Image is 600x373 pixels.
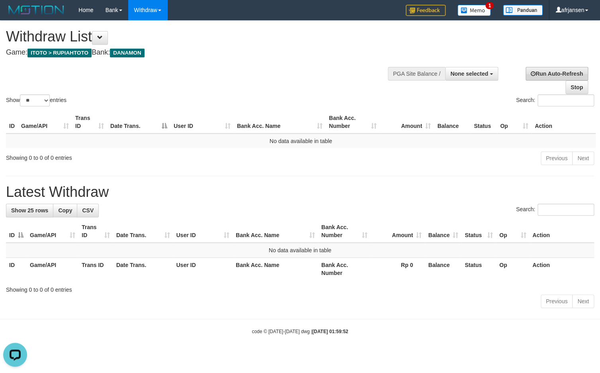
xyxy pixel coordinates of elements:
[6,220,27,243] th: ID: activate to sort column descending
[496,258,529,281] th: Op
[78,258,113,281] th: Trans ID
[82,207,94,214] span: CSV
[18,111,72,133] th: Game/API: activate to sort column ascending
[485,2,494,9] span: 1
[496,220,529,243] th: Op: activate to sort column ascending
[173,258,233,281] th: User ID
[371,220,425,243] th: Amount: activate to sort column ascending
[77,204,99,217] a: CSV
[541,294,573,308] a: Previous
[6,111,18,133] th: ID
[532,111,596,133] th: Action
[541,151,573,165] a: Previous
[110,49,145,57] span: DANAMON
[6,29,392,45] h1: Withdraw List
[406,5,446,16] img: Feedback.jpg
[516,94,594,106] label: Search:
[11,207,48,214] span: Show 25 rows
[173,220,233,243] th: User ID: activate to sort column ascending
[326,111,380,133] th: Bank Acc. Number: activate to sort column ascending
[318,220,371,243] th: Bank Acc. Number: activate to sort column ascending
[6,283,594,294] div: Showing 0 to 0 of 0 entries
[497,111,532,133] th: Op: activate to sort column ascending
[318,258,371,281] th: Bank Acc. Number
[526,67,588,80] a: Run Auto-Refresh
[471,111,497,133] th: Status
[113,258,173,281] th: Date Trans.
[233,258,318,281] th: Bank Acc. Name
[461,258,496,281] th: Status
[27,49,92,57] span: ITOTO > RUPIAHTOTO
[20,94,50,106] select: Showentries
[113,220,173,243] th: Date Trans.: activate to sort column ascending
[6,151,244,162] div: Showing 0 to 0 of 0 entries
[6,4,66,16] img: MOTION_logo.png
[6,243,594,258] td: No data available in table
[233,220,318,243] th: Bank Acc. Name: activate to sort column ascending
[27,258,78,281] th: Game/API
[3,3,27,27] button: Open LiveChat chat widget
[434,111,471,133] th: Balance
[425,258,461,281] th: Balance
[565,80,588,94] a: Stop
[170,111,234,133] th: User ID: activate to sort column ascending
[252,329,348,334] small: code © [DATE]-[DATE] dwg |
[6,258,27,281] th: ID
[388,67,445,80] div: PGA Site Balance /
[27,220,78,243] th: Game/API: activate to sort column ascending
[53,204,77,217] a: Copy
[461,220,496,243] th: Status: activate to sort column ascending
[6,204,53,217] a: Show 25 rows
[234,111,326,133] th: Bank Acc. Name: activate to sort column ascending
[445,67,498,80] button: None selected
[537,204,594,216] input: Search:
[572,151,594,165] a: Next
[537,94,594,106] input: Search:
[72,111,107,133] th: Trans ID: activate to sort column ascending
[371,258,425,281] th: Rp 0
[380,111,434,133] th: Amount: activate to sort column ascending
[572,294,594,308] a: Next
[457,5,491,16] img: Button%20Memo.svg
[6,184,594,200] h1: Latest Withdraw
[503,5,543,16] img: panduan.png
[516,204,594,216] label: Search:
[6,133,596,148] td: No data available in table
[529,258,594,281] th: Action
[529,220,594,243] th: Action
[450,71,488,77] span: None selected
[6,49,392,57] h4: Game: Bank:
[78,220,113,243] th: Trans ID: activate to sort column ascending
[107,111,170,133] th: Date Trans.: activate to sort column descending
[6,94,66,106] label: Show entries
[312,329,348,334] strong: [DATE] 01:59:52
[58,207,72,214] span: Copy
[425,220,461,243] th: Balance: activate to sort column ascending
